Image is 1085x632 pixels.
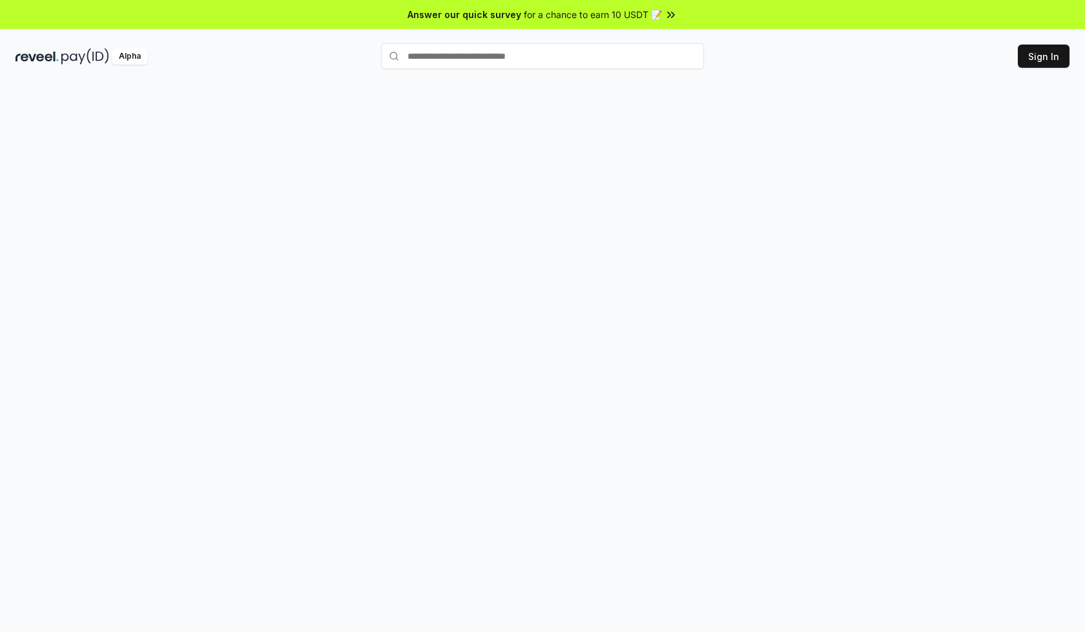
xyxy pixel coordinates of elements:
[112,48,148,65] div: Alpha
[408,8,521,21] span: Answer our quick survey
[1018,45,1069,68] button: Sign In
[61,48,109,65] img: pay_id
[524,8,662,21] span: for a chance to earn 10 USDT 📝
[15,48,59,65] img: reveel_dark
